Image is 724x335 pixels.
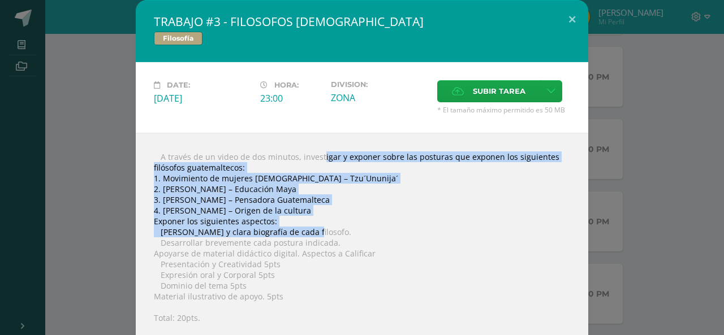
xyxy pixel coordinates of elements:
[331,92,428,104] div: ZONA
[154,32,202,45] span: Filosofía
[167,81,190,89] span: Date:
[331,80,428,89] label: Division:
[154,92,251,105] div: [DATE]
[437,105,570,115] span: * El tamaño máximo permitido es 50 MB
[154,14,570,29] h2: TRABAJO #3 - FILOSOFOS [DEMOGRAPHIC_DATA]
[260,92,322,105] div: 23:00
[274,81,299,89] span: Hora:
[473,81,525,102] span: Subir tarea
